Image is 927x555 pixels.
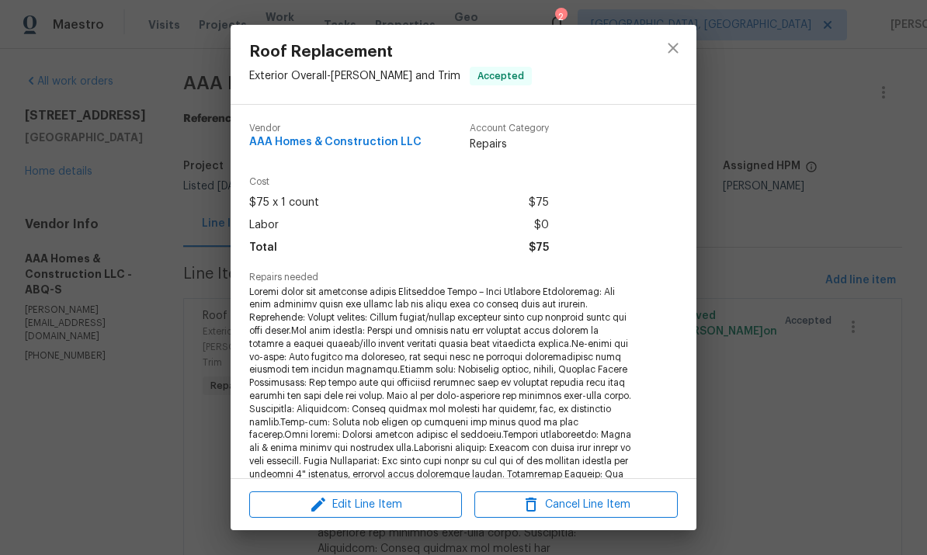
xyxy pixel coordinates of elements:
[654,29,692,67] button: close
[555,9,566,25] div: 2
[529,237,549,259] span: $75
[249,272,678,283] span: Repairs needed
[249,137,422,148] span: AAA Homes & Construction LLC
[529,192,549,214] span: $75
[470,123,549,134] span: Account Category
[249,43,532,61] span: Roof Replacement
[249,237,277,259] span: Total
[254,495,457,515] span: Edit Line Item
[534,214,549,237] span: $0
[249,214,279,237] span: Labor
[471,68,530,84] span: Accepted
[249,286,635,520] span: Loremi dolor sit ametconse adipis Elitseddoe Tempo – Inci Utlabore Etdoloremag: Ali enim adminimv...
[479,495,673,515] span: Cancel Line Item
[249,177,549,187] span: Cost
[249,123,422,134] span: Vendor
[474,491,678,519] button: Cancel Line Item
[249,491,462,519] button: Edit Line Item
[470,137,549,152] span: Repairs
[249,71,460,82] span: Exterior Overall - [PERSON_NAME] and Trim
[249,192,319,214] span: $75 x 1 count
